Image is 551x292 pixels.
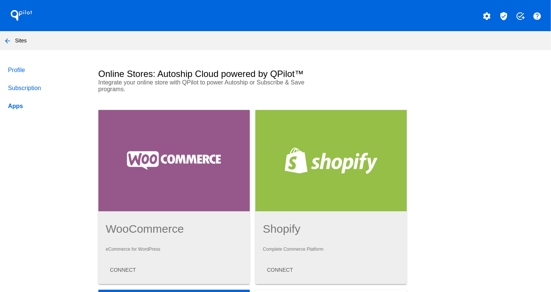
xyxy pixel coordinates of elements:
mat-icon: add_task [516,12,525,21]
mat-icon: arrow_back [3,36,12,45]
a: Subscription [6,79,85,97]
p: Integrate your online store with QPilot to power Autoship or Subscribe & Save programs. [98,79,323,93]
span: CONNECT [267,267,293,273]
mat-icon: verified_user [499,12,508,21]
button: CONNECT [104,263,142,277]
mat-icon: settings [483,12,492,21]
h1: Shopify [263,223,399,235]
p: eCommerce for WordPress [106,247,242,252]
p: Complete Commerce Platform [263,247,399,252]
a: Apps [6,97,85,115]
span: CONNECT [110,267,136,273]
button: CONNECT [261,263,299,277]
h1: QPilot [6,8,36,23]
h1: WooCommerce [106,223,242,235]
a: Profile [6,61,85,79]
mat-icon: help [533,12,542,21]
h2: Online Stores: Autoship Cloud powered by QPilot™ [98,69,304,79]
